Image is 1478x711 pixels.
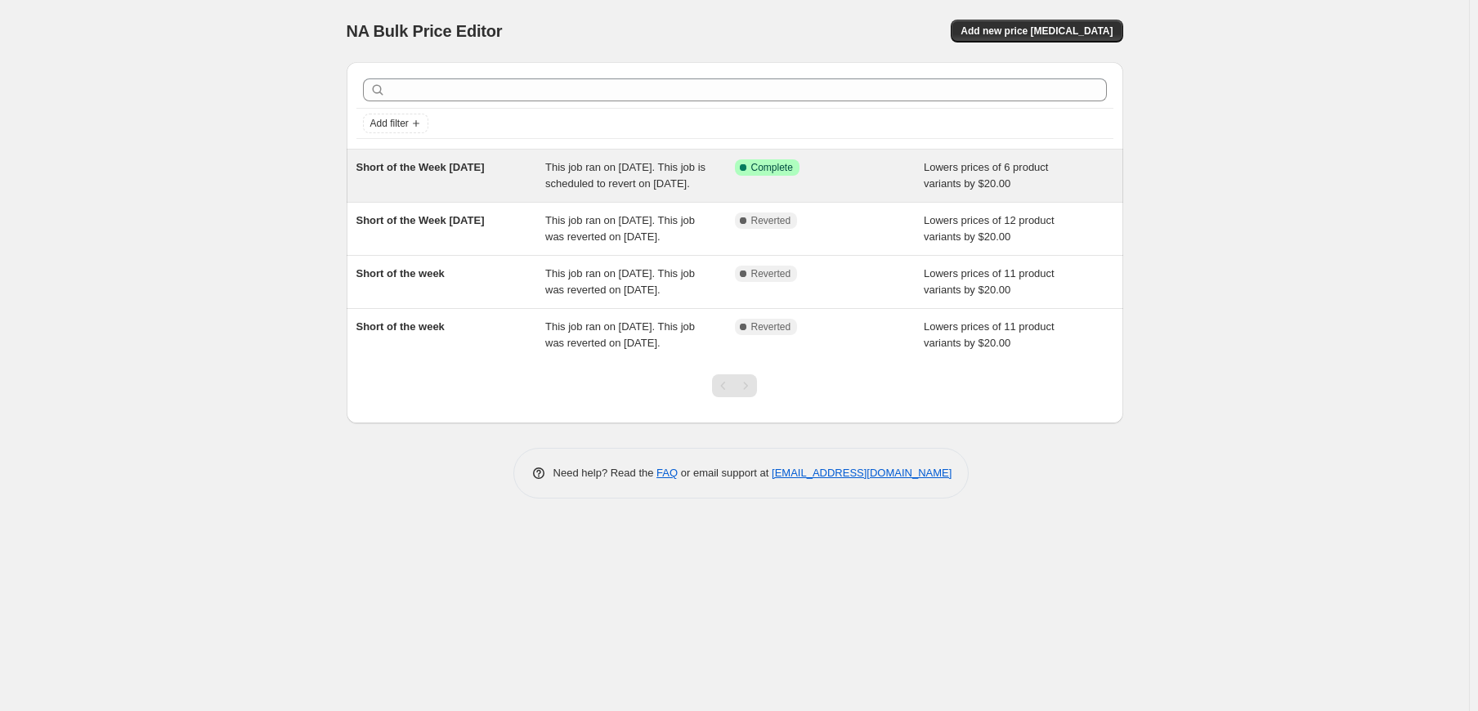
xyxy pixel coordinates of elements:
[951,20,1122,42] button: Add new price [MEDICAL_DATA]
[363,114,428,133] button: Add filter
[751,267,791,280] span: Reverted
[545,161,705,190] span: This job ran on [DATE]. This job is scheduled to revert on [DATE].
[751,214,791,227] span: Reverted
[924,161,1048,190] span: Lowers prices of 6 product variants by $20.00
[924,267,1055,296] span: Lowers prices of 11 product variants by $20.00
[553,467,657,479] span: Need help? Read the
[772,467,952,479] a: [EMAIL_ADDRESS][DOMAIN_NAME]
[924,214,1055,243] span: Lowers prices of 12 product variants by $20.00
[712,374,757,397] nav: Pagination
[924,320,1055,349] span: Lowers prices of 11 product variants by $20.00
[356,161,485,173] span: Short of the Week [DATE]
[678,467,772,479] span: or email support at
[751,161,793,174] span: Complete
[545,214,695,243] span: This job ran on [DATE]. This job was reverted on [DATE].
[961,25,1113,38] span: Add new price [MEDICAL_DATA]
[370,117,409,130] span: Add filter
[545,267,695,296] span: This job ran on [DATE]. This job was reverted on [DATE].
[356,214,485,226] span: Short of the Week [DATE]
[751,320,791,333] span: Reverted
[656,467,678,479] a: FAQ
[356,320,445,333] span: Short of the week
[356,267,445,279] span: Short of the week
[545,320,695,349] span: This job ran on [DATE]. This job was reverted on [DATE].
[347,22,503,40] span: NA Bulk Price Editor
